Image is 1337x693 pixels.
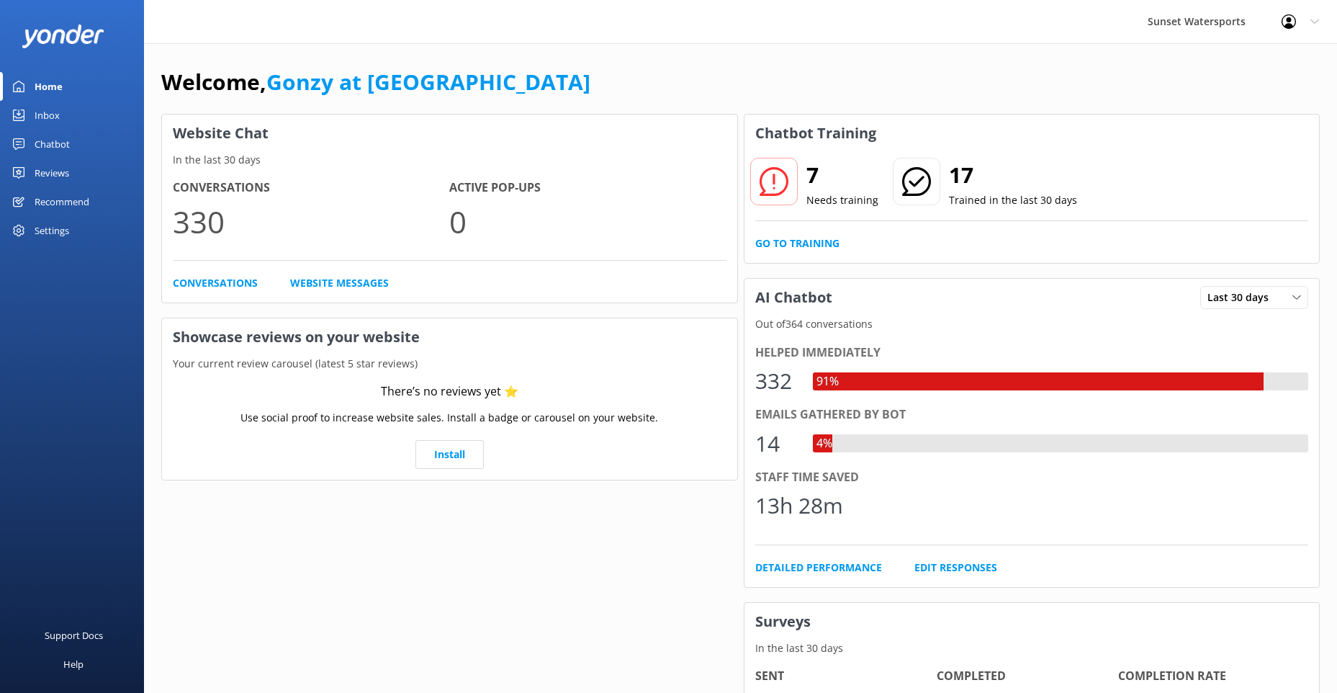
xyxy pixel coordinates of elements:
[449,179,726,197] h4: Active Pop-ups
[914,560,997,576] a: Edit Responses
[744,316,1320,332] p: Out of 364 conversations
[35,187,89,216] div: Recommend
[162,152,737,168] p: In the last 30 days
[162,115,737,152] h3: Website Chat
[415,440,484,469] a: Install
[161,65,590,99] h1: Welcome,
[806,192,878,208] p: Needs training
[755,344,1309,362] div: Helped immediately
[162,356,737,372] p: Your current review carousel (latest 5 star reviews)
[449,197,726,246] p: 0
[35,72,63,101] div: Home
[755,468,1309,487] div: Staff time saved
[755,426,798,461] div: 14
[755,488,843,523] div: 13h 28m
[162,318,737,356] h3: Showcase reviews on your website
[949,192,1077,208] p: Trained in the last 30 days
[813,434,836,453] div: 4%
[755,406,1309,424] div: Emails gathered by bot
[173,275,258,291] a: Conversations
[1118,667,1300,686] h4: Completion Rate
[744,279,843,316] h3: AI Chatbot
[755,667,937,686] h4: Sent
[744,640,1320,656] p: In the last 30 days
[755,364,798,398] div: 332
[63,650,84,679] div: Help
[813,372,842,391] div: 91%
[744,115,887,152] h3: Chatbot Training
[806,158,878,192] h2: 7
[266,67,590,97] a: Gonzy at [GEOGRAPHIC_DATA]
[35,101,60,130] div: Inbox
[744,603,1320,640] h3: Surveys
[949,158,1077,192] h2: 17
[35,130,70,158] div: Chatbot
[1207,290,1277,305] span: Last 30 days
[35,216,69,245] div: Settings
[290,275,389,291] a: Website Messages
[45,621,103,650] div: Support Docs
[240,410,658,426] p: Use social proof to increase website sales. Install a badge or carousel on your website.
[755,560,882,576] a: Detailed Performance
[173,197,449,246] p: 330
[937,667,1118,686] h4: Completed
[35,158,69,187] div: Reviews
[173,179,449,197] h4: Conversations
[755,236,839,251] a: Go to Training
[22,24,104,48] img: yonder-white-logo.png
[381,383,518,401] div: There’s no reviews yet ⭐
